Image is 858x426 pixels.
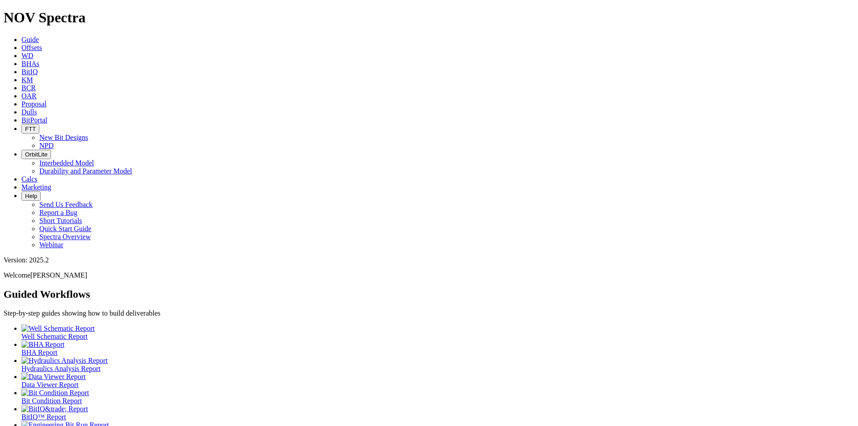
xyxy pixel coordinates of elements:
h1: NOV Spectra [4,9,854,26]
span: Hydraulics Analysis Report [21,365,101,372]
img: BHA Report [21,341,64,349]
span: Data Viewer Report [21,381,79,388]
span: Bit Condition Report [21,397,82,405]
a: Offsets [21,44,42,51]
a: Proposal [21,100,46,108]
a: KM [21,76,33,84]
a: Send Us Feedback [39,201,93,208]
p: Welcome [4,271,854,279]
img: BitIQ&trade; Report [21,405,88,413]
span: BHA Report [21,349,57,356]
span: [PERSON_NAME] [30,271,87,279]
a: Marketing [21,183,51,191]
a: Dulls [21,108,37,116]
a: Bit Condition Report Bit Condition Report [21,389,854,405]
span: Help [25,193,37,199]
p: Step-by-step guides showing how to build deliverables [4,309,854,317]
a: BCR [21,84,36,92]
a: Hydraulics Analysis Report Hydraulics Analysis Report [21,357,854,372]
a: Data Viewer Report Data Viewer Report [21,373,854,388]
a: Interbedded Model [39,159,94,167]
a: BHA Report BHA Report [21,341,854,356]
a: Calcs [21,175,38,183]
a: OAR [21,92,37,100]
h2: Guided Workflows [4,288,854,300]
a: BitPortal [21,116,47,124]
img: Hydraulics Analysis Report [21,357,108,365]
a: New Bit Designs [39,134,88,141]
span: FTT [25,126,36,132]
a: Report a Bug [39,209,77,216]
span: Well Schematic Report [21,333,88,340]
button: Help [21,191,41,201]
a: WD [21,52,34,59]
a: Guide [21,36,39,43]
a: Quick Start Guide [39,225,91,232]
a: Durability and Parameter Model [39,167,132,175]
a: BitIQ&trade; Report BitIQ™ Report [21,405,854,421]
a: Spectra Overview [39,233,91,240]
a: Webinar [39,241,63,249]
img: Data Viewer Report [21,373,86,381]
img: Well Schematic Report [21,325,95,333]
div: Version: 2025.2 [4,256,854,264]
span: BitIQ™ Report [21,413,66,421]
a: Well Schematic Report Well Schematic Report [21,325,854,340]
a: NPD [39,142,54,149]
button: FTT [21,124,39,134]
span: OrbitLite [25,151,47,158]
a: Short Tutorials [39,217,82,224]
a: BitIQ [21,68,38,76]
a: BHAs [21,60,39,67]
button: OrbitLite [21,150,51,159]
img: Bit Condition Report [21,389,89,397]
